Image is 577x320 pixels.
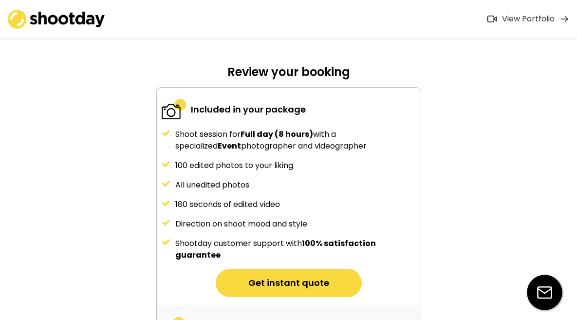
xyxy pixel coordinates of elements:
strong: Event [218,140,241,151]
div: 100 edited photos to your liking [175,160,416,171]
div: Shoot session for with a specialized photographer and videographer [175,129,416,152]
img: 2-specialized.svg [162,97,186,121]
strong: 100% satisfaction guarantee [175,238,377,261]
img: shootday_logo.png [8,10,105,29]
div: Review your booking [156,64,421,87]
strong: Full day (8 hours) [241,129,313,140]
div: View Portfolio [502,14,555,24]
div: 180 seconds of edited video [175,199,416,210]
div: Included in your package [191,103,306,116]
div: Shootday customer support with [175,238,416,261]
img: Icon%20feather-video%402x.png [487,16,497,22]
img: email-icon%20%281%29.svg [527,275,562,310]
div: Direction on shoot mood and style [175,218,416,230]
div: All unedited photos [175,179,416,191]
button: Get instant quote [216,269,362,297]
